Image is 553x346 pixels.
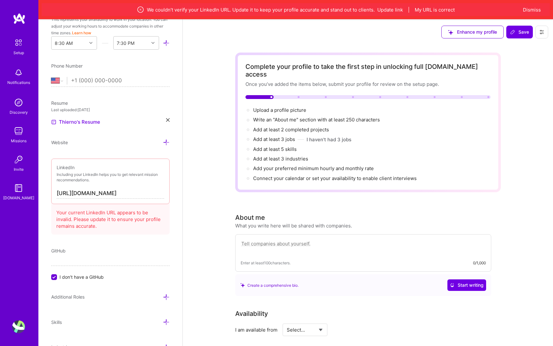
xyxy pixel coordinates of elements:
img: guide book [12,182,25,194]
span: | [408,6,410,13]
img: logo [13,13,26,24]
button: My URL is correct [415,6,455,13]
div: Setup [13,49,24,56]
div: [DOMAIN_NAME] [3,194,34,201]
span: Add at least 3 industries [253,156,308,162]
img: setup [12,36,25,49]
span: Add your preferred minimum hourly and monthly rate [253,165,374,171]
span: Connect your calendar or set your availability to enable client interviews [253,175,417,181]
span: LinkedIn [57,165,75,170]
span: GitHub [51,248,66,253]
div: Complete your profile to take the first step in unlocking full [DOMAIN_NAME] access [245,63,491,78]
img: Invite [12,153,25,166]
img: bell [12,66,25,79]
i: icon CrystalBallWhite [450,283,454,287]
i: icon SuggestedTeams [448,29,453,35]
p: Including your LinkedIn helps you to get relevant mission recommendations. [57,172,164,183]
button: Update link [377,6,403,13]
div: Availability [235,309,268,318]
div: This represents your availability to work in your location. You can adjust your working hours to ... [51,16,170,36]
span: Phone Number [51,63,83,69]
div: Create a comprehensive bio. [240,282,299,289]
div: What you write here will be shared with companies. [235,222,352,229]
img: discovery [12,96,25,109]
i: icon SuggestedTeams [240,283,245,287]
div: Once you’ve added the items below, submit your profile for review on the setup page. [245,81,491,87]
span: Skills [51,319,62,325]
img: Resume [51,119,56,125]
div: 8:30 AM [55,40,73,46]
i: icon Chevron [89,41,92,45]
button: Learn how [72,29,91,36]
img: User Avatar [12,320,25,333]
a: User Avatar [11,320,27,333]
div: 7:30 PM [117,40,134,46]
span: Additional Roles [51,294,84,300]
div: Invite [14,166,24,173]
span: Add at least 3 jobs [253,136,295,142]
span: Write an "About me" section with at least 250 characters [253,117,381,123]
span: Upload a profile picture [253,107,306,113]
button: Save [506,26,533,38]
div: I am available from [235,326,277,333]
button: Enhance my profile [441,26,504,38]
span: Add at least 5 skills [253,146,297,152]
span: I don't have a GitHub [60,274,104,280]
i: icon HorizontalInLineDivider [102,40,108,46]
span: Enhance my profile [448,29,497,35]
span: Enter at least 100 characters. [241,259,291,266]
i: icon Chevron [151,41,155,45]
button: Dismiss [523,6,541,13]
div: We couldn’t verify your LinkedIn URL. Update it to keep your profile accurate and stand out to cl... [72,6,520,13]
span: Resume [51,100,68,106]
i: icon Close [166,118,170,122]
span: Save [510,29,529,35]
span: Add at least 2 completed projects [253,127,329,133]
span: Start writing [450,282,484,288]
div: Your current LinkedIn URL appears to be invalid. Please update it to ensure your profile remains ... [51,202,170,235]
div: Notifications [7,79,30,86]
button: I haven't had 3 jobs [307,136,351,143]
input: +1 (000) 000-0000 [71,71,170,90]
button: Start writing [447,279,486,291]
div: Missions [11,137,27,144]
div: About me [235,213,265,222]
span: Website [51,140,68,145]
div: Discovery [10,109,28,116]
img: teamwork [12,125,25,137]
div: 0/1,000 [473,259,486,266]
a: Thierno's Resume [51,118,100,126]
div: Last uploaded: [DATE] [51,106,170,113]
